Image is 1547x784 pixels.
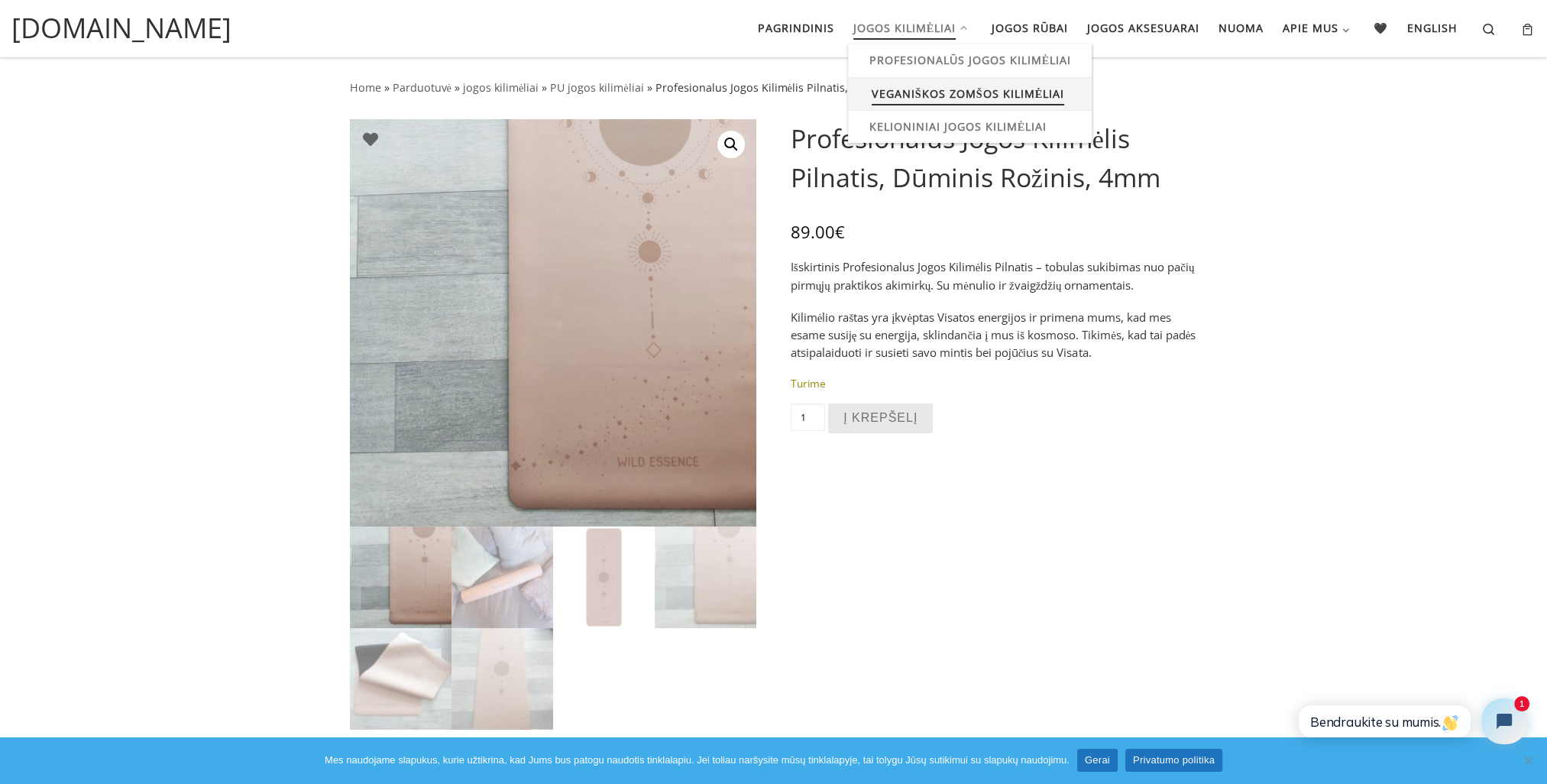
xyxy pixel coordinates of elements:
a: jogos kilimėliai [463,80,539,95]
img: profesionalus jogos kilimelis [350,628,451,730]
button: Į krepšelį [828,403,933,433]
a: Jogos kilimėliai [848,12,976,44]
span: Pagrindinis [758,12,834,40]
img: profesionalus jogos kilimelis [350,526,451,628]
span: » [646,80,652,95]
a: Kelioniniai jogos kilimėliai [855,111,1086,143]
a: Parduotuvė [393,80,451,95]
span: Profesionalūs jogos kilimėliai [869,44,1072,73]
a: View full-screen image gallery [717,131,745,158]
img: jogos kilimelis [451,526,553,628]
a: Profesionalūs jogos kilimėliai [855,44,1086,76]
span: Jogos aksesuarai [1087,12,1199,40]
a: PU jogos kilimėliai [550,80,643,95]
p: Turime [791,375,1198,391]
h1: Profesionalus Jogos Kilimėlis Pilnatis, Dūminis Rožinis, 4mm [791,119,1198,197]
a: English [1403,12,1463,44]
a: Privatumo politika [1125,749,1222,772]
span: Kelioniniai jogos kilimėliai [869,111,1047,139]
span: Nuoma [1219,12,1264,40]
span: Profesionalus Jogos Kilimėlis Pilnatis, Dūminis Rožinis, 4mm [655,80,966,95]
span: » [542,80,547,95]
a: 🖤 [1369,12,1393,44]
p: Išskirtinis Profesionalus Jogos Kilimėlis Pilnatis – tobulas sukibimas nuo pačių pirmųjų praktiko... [791,258,1198,294]
a: Nuoma [1213,12,1268,44]
a: Pagrindinis [752,12,839,44]
a: Home [350,80,381,95]
img: profesionalus jogos kilimelis [655,526,756,628]
a: Jogos rūbai [986,12,1073,44]
a: Veganiškos zomšos kilimėliai [857,78,1088,110]
bdi: 89.00 [791,220,845,243]
span: English [1407,12,1458,40]
span: Veganiškos zomšos kilimėliai [872,78,1064,106]
span: Jogos rūbai [992,12,1068,40]
span: Apie mus [1283,12,1338,40]
span: Ne [1520,753,1536,768]
img: jogos kilimelis [553,526,655,628]
span: € [835,220,845,243]
span: Jogos kilimėliai [853,12,956,40]
span: Mes naudojame slapukus, kurie užtikrina, kad Jums bus patogu naudotis tinklalapiu. Jei toliau nar... [325,753,1070,768]
span: » [384,80,390,95]
img: profesionalus jogos kilimelis [451,628,553,730]
a: [DOMAIN_NAME] [11,8,231,49]
p: Kilimėlio raštas yra įkvėptas Visatos energijos ir primena mums, kad mes esame susiję su energija... [791,309,1198,362]
a: Gerai [1077,749,1118,772]
iframe: Tidio Chat [1280,685,1540,757]
span: 🖤 [1374,12,1388,40]
span: » [455,80,460,95]
a: Jogos aksesuarai [1082,12,1204,44]
input: Produkto kiekis [791,403,825,431]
